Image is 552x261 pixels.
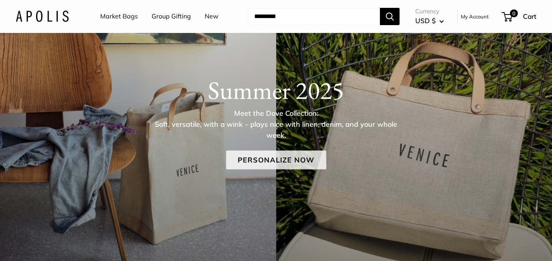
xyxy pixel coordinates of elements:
input: Search... [248,8,380,25]
p: Meet the Dove Collection: Soft, versatile, with a wink – plays nice with linen, denim, and your w... [149,108,404,141]
h1: Summer 2025 [16,75,536,105]
a: My Account [461,12,489,21]
button: Search [380,8,400,25]
a: Group Gifting [152,11,191,22]
span: 0 [510,9,518,17]
a: Market Bags [100,11,138,22]
span: Cart [523,12,536,20]
button: USD $ [415,15,444,27]
span: USD $ [415,16,436,25]
a: New [205,11,218,22]
a: Personalize Now [226,151,326,170]
img: Apolis [16,11,69,22]
a: 0 Cart [502,10,536,23]
span: Currency [415,6,444,17]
